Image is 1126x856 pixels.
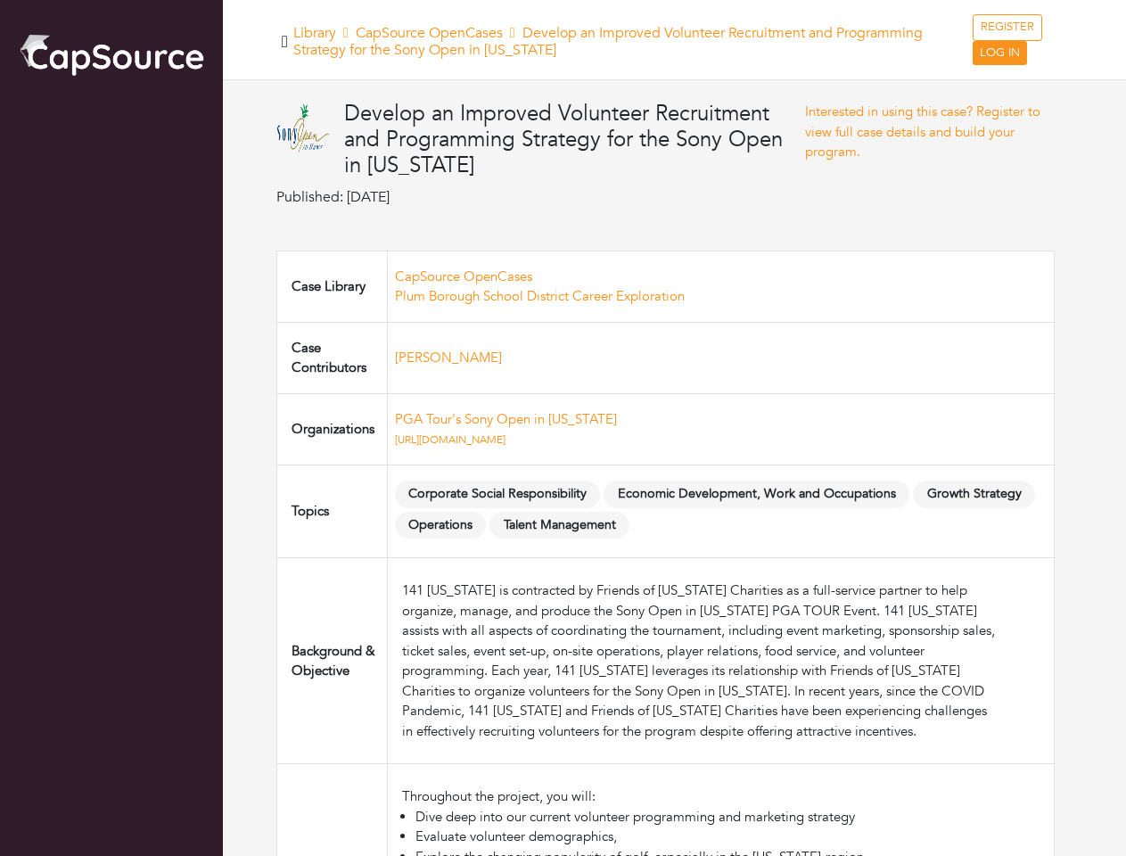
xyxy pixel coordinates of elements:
li: Dive deep into our current volunteer programming and marketing strategy [415,807,996,827]
a: Interested in using this case? Register to view full case details and build your program. [805,103,1040,160]
li: Evaluate volunteer demographics, [415,827,996,847]
a: [URL][DOMAIN_NAME] [395,432,505,447]
a: CapSource OpenCases [356,23,503,43]
div: Throughout the project, you will: [402,786,996,807]
h5: Library Develop an Improved Volunteer Recruitment and Programming Strategy for the Sony Open in [... [293,25,974,59]
img: cap_logo.png [18,31,205,78]
a: LOG IN [973,41,1027,66]
h4: Develop an Improved Volunteer Recruitment and Programming Strategy for the Sony Open in [US_STATE] [344,102,805,178]
span: Operations [395,512,487,539]
div: 141 [US_STATE] is contracted by Friends of [US_STATE] Charities as a full-service partner to help... [402,580,996,741]
a: REGISTER [973,14,1042,41]
td: Background & Objective [277,558,388,764]
span: Talent Management [489,512,629,539]
a: CapSource OpenCases [395,267,532,285]
a: PGA Tour's Sony Open in [US_STATE] [395,410,617,428]
a: Plum Borough School District Career Exploration [395,287,685,305]
a: [PERSON_NAME] [395,349,502,366]
td: Case Contributors [277,322,388,393]
span: Corporate Social Responsibility [395,481,601,508]
p: Published: [DATE] [276,186,805,208]
img: Sony_Open_in_Hawaii.svg%20(1).png [276,102,330,155]
td: Organizations [277,393,388,465]
span: Growth Strategy [913,481,1035,508]
span: Economic Development, Work and Occupations [604,481,909,508]
td: Topics [277,465,388,558]
td: Case Library [277,251,388,322]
